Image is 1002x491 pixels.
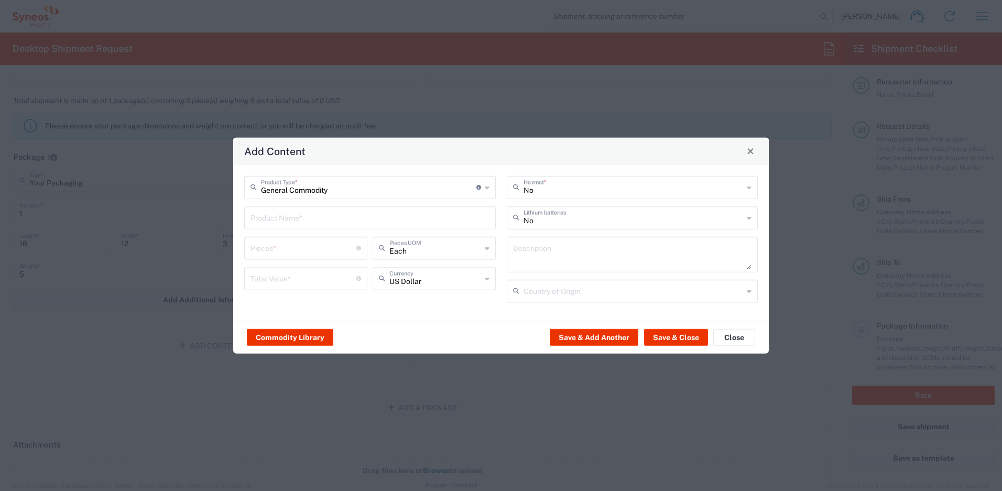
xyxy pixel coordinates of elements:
[713,329,755,346] button: Close
[644,329,708,346] button: Save & Close
[247,329,333,346] button: Commodity Library
[743,144,758,158] button: Close
[550,329,638,346] button: Save & Add Another
[244,144,306,159] h4: Add Content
